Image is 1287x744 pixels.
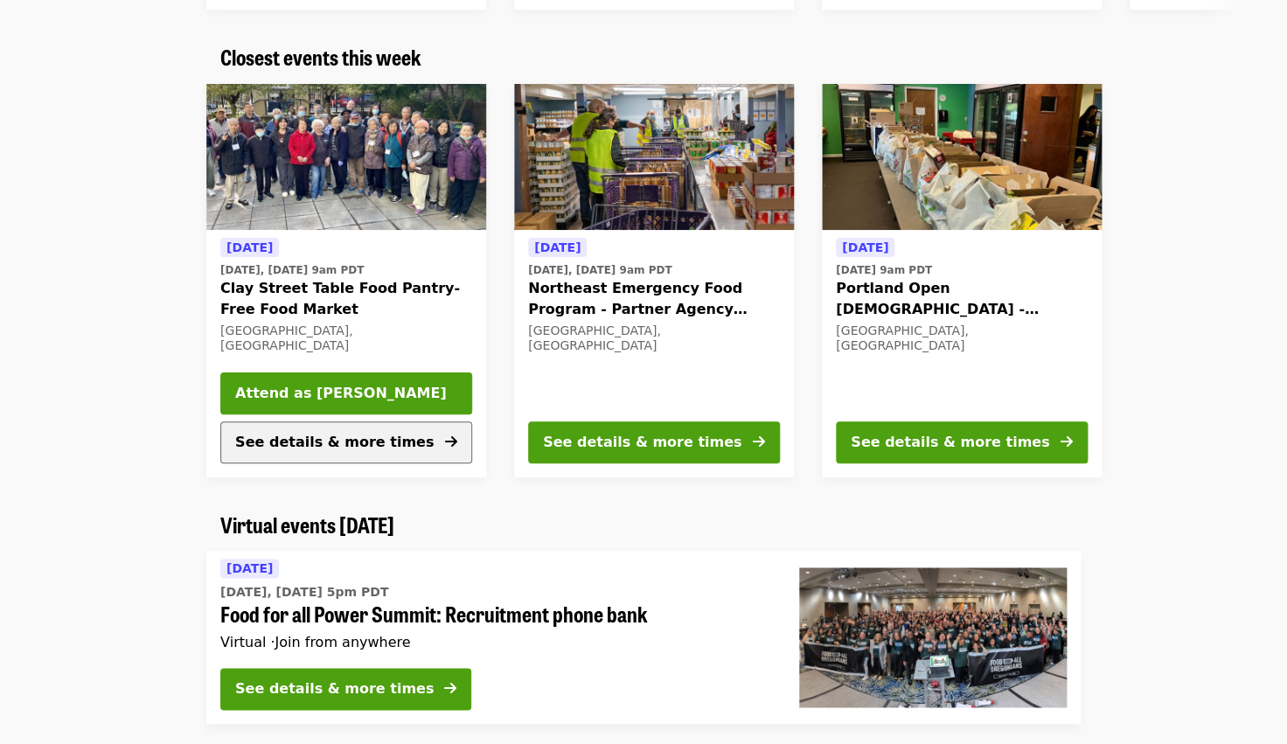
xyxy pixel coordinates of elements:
[235,434,434,450] span: See details & more times
[275,634,410,650] span: Join from anywhere
[528,421,780,463] button: See details & more times
[445,434,457,450] i: arrow-right icon
[220,509,394,539] span: Virtual events [DATE]
[206,84,486,231] img: Clay Street Table Food Pantry- Free Food Market organized by Oregon Food Bank
[444,680,456,697] i: arrow-right icon
[528,262,671,278] time: [DATE], [DATE] 9am PDT
[799,567,1067,707] img: Food for all Power Summit: Recruitment phone bank organized by Oregon Food Bank
[206,45,1081,70] div: Closest events this week
[543,432,741,453] div: See details & more times
[220,41,421,72] span: Closest events this week
[220,323,472,353] div: [GEOGRAPHIC_DATA], [GEOGRAPHIC_DATA]
[220,601,771,627] span: Food for all Power Summit: Recruitment phone bank
[836,323,1088,353] div: [GEOGRAPHIC_DATA], [GEOGRAPHIC_DATA]
[514,84,794,231] img: Northeast Emergency Food Program - Partner Agency Support organized by Oregon Food Bank
[534,240,581,254] span: [DATE]
[851,432,1049,453] div: See details & more times
[842,240,888,254] span: [DATE]
[220,45,421,70] a: Closest events this week
[514,84,794,477] a: See details for "Northeast Emergency Food Program - Partner Agency Support"
[220,421,472,463] button: See details & more times
[822,84,1102,231] img: Portland Open Bible - Partner Agency Support (16+) organized by Oregon Food Bank
[836,278,1088,320] span: Portland Open [DEMOGRAPHIC_DATA] - Partner Agency Support (16+)
[226,240,273,254] span: [DATE]
[226,561,273,575] span: [DATE]
[206,84,486,231] a: Clay Street Table Food Pantry- Free Food Market
[220,372,472,414] button: Attend as [PERSON_NAME]
[220,278,472,320] span: Clay Street Table Food Pantry- Free Food Market
[836,262,932,278] time: [DATE] 9am PDT
[822,84,1102,477] a: See details for "Portland Open Bible - Partner Agency Support (16+)"
[836,421,1088,463] button: See details & more times
[206,551,1081,724] a: See details for "Food for all Power Summit: Recruitment phone bank"
[220,583,388,601] time: [DATE], [DATE] 5pm PDT
[220,262,364,278] time: [DATE], [DATE] 9am PDT
[528,278,780,320] span: Northeast Emergency Food Program - Partner Agency Support
[1061,434,1073,450] i: arrow-right icon
[235,678,434,699] div: See details & more times
[220,634,411,650] span: Virtual ·
[753,434,765,450] i: arrow-right icon
[235,383,457,404] span: Attend as [PERSON_NAME]
[528,323,780,353] div: [GEOGRAPHIC_DATA], [GEOGRAPHIC_DATA]
[220,668,471,710] button: See details & more times
[220,237,472,357] a: See details for "Clay Street Table Food Pantry- Free Food Market"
